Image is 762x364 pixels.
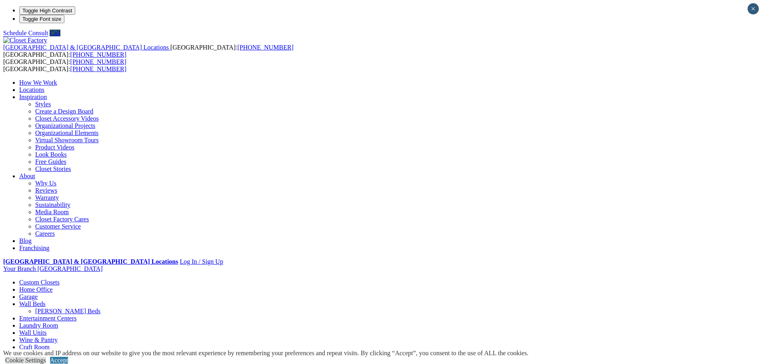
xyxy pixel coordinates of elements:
a: Product Videos [35,144,74,151]
button: Close [748,3,759,14]
a: Craft Room [19,344,50,350]
span: [GEOGRAPHIC_DATA] & [GEOGRAPHIC_DATA] Locations [3,44,169,51]
a: About [19,173,35,179]
a: Garage [19,293,38,300]
a: Wall Beds [19,300,46,307]
a: Schedule Consult [3,30,48,36]
a: Cookie Settings [5,357,46,364]
button: Toggle Font size [19,15,64,23]
a: Why Us [35,180,56,187]
a: Franchising [19,245,50,251]
a: Custom Closets [19,279,60,286]
span: Your Branch [3,265,36,272]
a: Call [50,30,60,36]
a: Customer Service [35,223,81,230]
span: Toggle High Contrast [22,8,72,14]
span: [GEOGRAPHIC_DATA] [37,265,102,272]
a: Sustainability [35,201,70,208]
span: [GEOGRAPHIC_DATA]: [GEOGRAPHIC_DATA]: [3,44,294,58]
a: [PERSON_NAME] Beds [35,308,100,314]
a: [PHONE_NUMBER] [70,66,126,72]
a: Closet Accessory Videos [35,115,99,122]
a: How We Work [19,79,57,86]
a: Look Books [35,151,67,158]
button: Toggle High Contrast [19,6,75,15]
a: Organizational Elements [35,129,98,136]
img: Closet Factory [3,37,47,44]
a: Closet Factory Cares [35,216,89,223]
a: [PHONE_NUMBER] [70,58,126,65]
a: Create a Design Board [35,108,93,115]
div: We use cookies and IP address on our website to give you the most relevant experience by remember... [3,350,528,357]
a: [PHONE_NUMBER] [70,51,126,58]
a: Laundry Room [19,322,58,329]
a: Blog [19,237,32,244]
a: Warranty [35,194,59,201]
a: [GEOGRAPHIC_DATA] & [GEOGRAPHIC_DATA] Locations [3,44,170,51]
a: Free Guides [35,158,66,165]
a: Log In / Sign Up [180,258,223,265]
a: Wine & Pantry [19,336,58,343]
a: Organizational Projects [35,122,95,129]
a: Accept [50,357,68,364]
span: [GEOGRAPHIC_DATA]: [GEOGRAPHIC_DATA]: [3,58,126,72]
a: Virtual Showroom Tours [35,137,99,143]
a: Wall Units [19,329,46,336]
a: Reviews [35,187,57,194]
a: Inspiration [19,93,47,100]
a: [PHONE_NUMBER] [237,44,293,51]
a: Styles [35,101,51,107]
a: Careers [35,230,55,237]
a: Your Branch [GEOGRAPHIC_DATA] [3,265,103,272]
a: Home Office [19,286,53,293]
a: Closet Stories [35,165,71,172]
a: [GEOGRAPHIC_DATA] & [GEOGRAPHIC_DATA] Locations [3,258,178,265]
a: Locations [19,86,44,93]
a: Media Room [35,209,69,215]
a: Entertainment Centers [19,315,77,322]
span: Toggle Font size [22,16,61,22]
